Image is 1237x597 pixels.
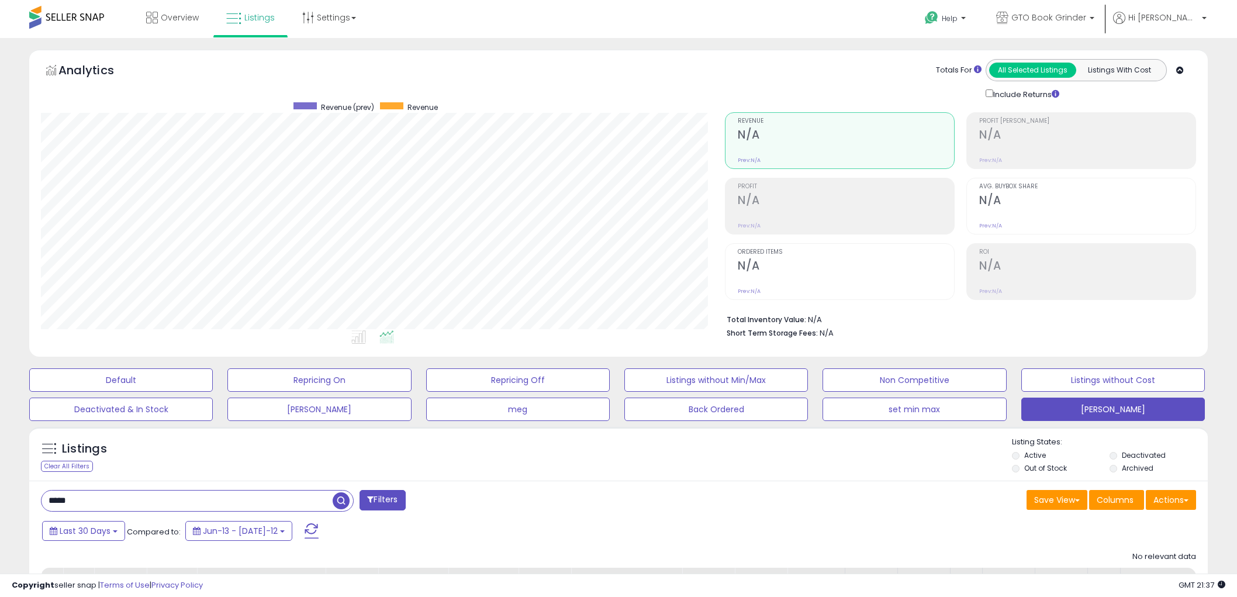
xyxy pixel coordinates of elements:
div: Title [68,572,89,585]
span: Ordered Items [738,249,954,256]
span: Revenue [407,102,438,112]
a: Hi [PERSON_NAME] [1113,12,1207,38]
div: BB Share 24h. [523,572,566,597]
span: Jun-13 - [DATE]-12 [203,525,278,537]
h2: N/A [738,128,954,144]
div: Total Rev. [903,572,945,597]
label: Archived [1122,463,1153,473]
p: Listing States: [1012,437,1208,448]
span: Columns [1097,494,1134,506]
span: Hi [PERSON_NAME] [1128,12,1198,23]
h5: Listings [62,441,107,457]
button: Jun-13 - [DATE]-12 [185,521,292,541]
span: ROI [979,249,1195,256]
h5: Analytics [58,62,137,81]
div: Profit [PERSON_NAME] [1125,572,1195,597]
span: Overview [161,12,199,23]
div: Listed Price [576,572,677,585]
span: Compared to: [127,526,181,537]
div: Ordered Items [99,572,141,597]
small: Prev: N/A [738,222,761,229]
i: Get Help [924,11,939,25]
button: Back Ordered [624,398,808,421]
h2: N/A [979,194,1195,209]
span: Revenue [738,118,954,125]
label: Deactivated [1122,450,1166,460]
button: Listings without Cost [1021,368,1205,392]
h2: N/A [979,259,1195,275]
div: Repricing [740,572,782,585]
span: Last 30 Days [60,525,110,537]
span: Revenue (prev) [321,102,374,112]
button: Last 30 Days [42,521,125,541]
b: Short Term Storage Fees: [727,328,818,338]
button: Actions [1146,490,1196,510]
button: Filters [360,490,405,510]
div: Fulfillable Quantity [151,572,192,597]
div: Velocity [987,572,1030,585]
span: Profit [738,184,954,190]
span: Listings [244,12,275,23]
button: Save View [1027,490,1087,510]
button: meg [426,398,610,421]
button: Columns [1089,490,1144,510]
div: Avg. Sales Rank [202,572,320,585]
div: Total Profit [1040,572,1083,597]
small: Prev: N/A [738,288,761,295]
button: Listings With Cost [1076,63,1163,78]
h2: N/A [979,128,1195,144]
label: Active [1024,450,1046,460]
div: seller snap | | [12,580,203,591]
button: set min max [823,398,1006,421]
div: No relevant data [1132,551,1196,563]
h2: N/A [738,194,954,209]
a: Terms of Use [100,579,150,591]
span: Help [942,13,958,23]
div: Min Price [383,572,443,585]
button: Deactivated & In Stock [29,398,213,421]
small: Prev: N/A [979,222,1002,229]
button: Non Competitive [823,368,1006,392]
small: Prev: N/A [738,157,761,164]
button: [PERSON_NAME] [1021,398,1205,421]
div: Num of Comp. [850,572,893,597]
button: Repricing Off [426,368,610,392]
span: Avg. Buybox Share [979,184,1195,190]
button: [PERSON_NAME] [227,398,411,421]
div: Days In Stock [687,572,730,597]
a: Privacy Policy [151,579,203,591]
button: Listings without Min/Max [624,368,808,392]
b: Total Inventory Value: [727,315,806,325]
a: Help [915,2,977,38]
strong: Copyright [12,579,54,591]
small: Prev: N/A [979,157,1002,164]
small: Prev: N/A [979,288,1002,295]
span: N/A [820,327,834,339]
div: Fulfillment [792,572,839,585]
div: Include Returns [977,87,1073,101]
span: GTO Book Grinder [1011,12,1086,23]
div: Current Buybox Price [453,572,513,597]
li: N/A [727,312,1187,326]
label: Out of Stock [1024,463,1067,473]
button: Default [29,368,213,392]
h2: N/A [738,259,954,275]
span: 2025-08-12 21:37 GMT [1179,579,1225,591]
div: Totals For [936,65,982,76]
button: All Selected Listings [989,63,1076,78]
button: Repricing On [227,368,411,392]
div: Clear All Filters [41,461,93,472]
span: Profit [PERSON_NAME] [979,118,1195,125]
